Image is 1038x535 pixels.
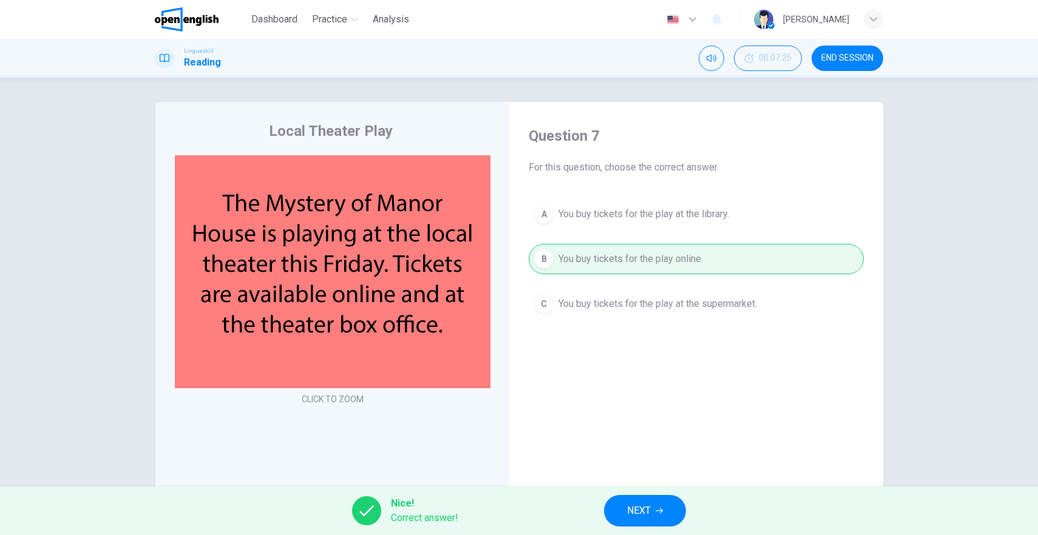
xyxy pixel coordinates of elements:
span: Practice [312,12,347,27]
button: Practice [307,8,363,30]
button: 00:07:26 [734,45,802,71]
span: Analysis [373,12,409,27]
img: OpenEnglish logo [155,7,219,32]
img: undefined [175,155,490,388]
button: Analysis [368,8,414,30]
span: NEXT [627,502,651,519]
span: For this question, choose the correct answer. [529,160,864,175]
span: Correct answer! [391,511,458,525]
span: 00:07:26 [759,53,792,63]
button: Dashboard [246,8,302,30]
button: END SESSION [812,45,883,71]
button: CLICK TO ZOOM [297,391,368,408]
img: en [665,15,680,24]
span: Nice! [391,496,458,511]
div: Hide [734,45,802,71]
div: [PERSON_NAME] [783,12,849,27]
h4: Local Theater Play [269,121,393,141]
span: Linguaskill [184,47,214,55]
img: Profile picture [754,10,773,29]
h4: Question 7 [529,126,864,146]
span: Dashboard [251,12,297,27]
a: OpenEnglish logo [155,7,246,32]
div: Mute [699,45,724,71]
h1: Reading [184,55,221,70]
span: END SESSION [821,53,873,63]
button: NEXT [604,495,686,527]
